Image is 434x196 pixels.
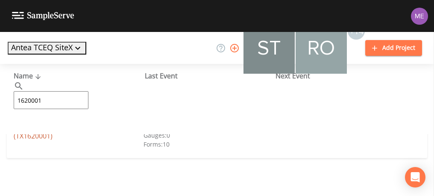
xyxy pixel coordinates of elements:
div: Open Intercom Messenger [405,167,425,187]
img: d4d65db7c401dd99d63b7ad86343d265 [411,8,428,25]
div: Rodolfo Ramirez [295,23,347,74]
button: Antea TCEQ SiteX [8,42,86,55]
div: Gauges: 0 [144,131,273,140]
img: c0670e89e469b6405363224a5fca805c [243,23,295,74]
button: Add Project [365,40,422,56]
div: Last Event [145,71,276,81]
input: Search Projects [14,91,88,109]
img: 7e5c62b91fde3b9fc00588adc1700c9a [296,23,347,74]
div: Forms: 10 [144,140,273,149]
img: logo [12,12,74,20]
div: Stan Porter [243,23,295,74]
span: Name [14,71,43,81]
div: Next Event [276,71,407,81]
